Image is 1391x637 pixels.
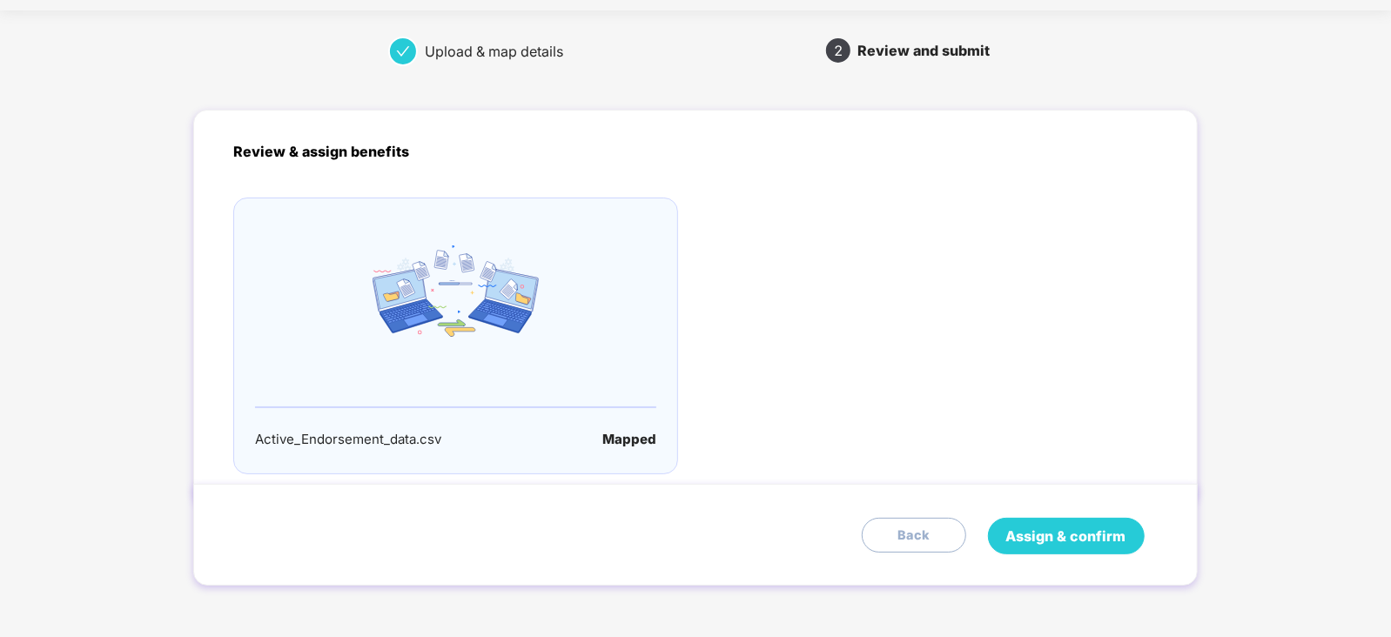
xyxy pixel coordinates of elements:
[834,44,843,57] span: 2
[862,518,966,553] button: Back
[1006,526,1126,547] span: Assign & confirm
[233,141,1157,163] p: Review & assign benefits
[988,518,1145,554] button: Assign & confirm
[897,526,931,546] span: Back
[373,245,539,337] img: email_icon
[255,429,441,450] div: Active_Endorsement_data.csv
[857,37,990,64] div: Review and submit
[602,429,656,450] div: Mapped
[425,37,577,65] div: Upload & map details
[396,44,410,58] span: check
